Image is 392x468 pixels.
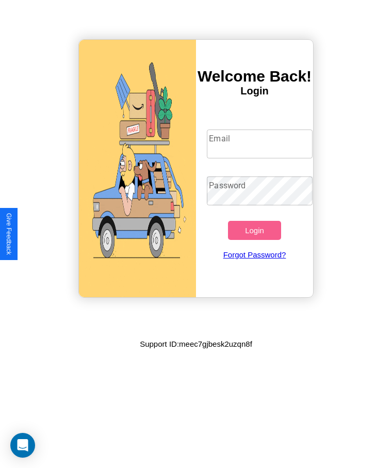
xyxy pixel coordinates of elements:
[196,85,313,97] h4: Login
[196,68,313,85] h3: Welcome Back!
[228,221,281,240] button: Login
[5,213,12,255] div: Give Feedback
[10,433,35,458] div: Open Intercom Messenger
[202,240,307,269] a: Forgot Password?
[140,337,252,351] p: Support ID: meec7gjbesk2uzqn8f
[79,40,196,297] img: gif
